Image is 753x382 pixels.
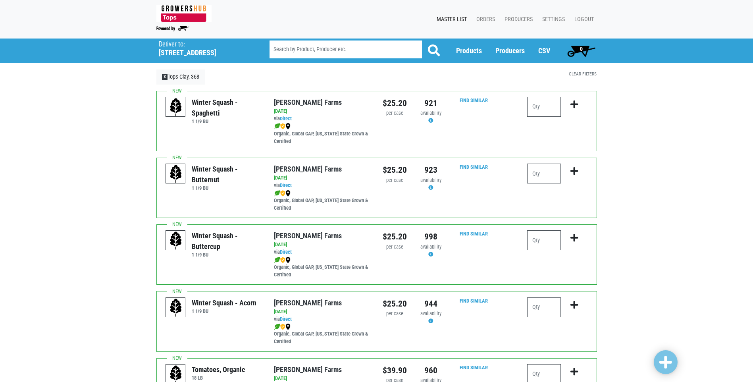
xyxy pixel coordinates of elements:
a: Direct [280,316,292,322]
img: map_marker-0e94453035b3232a4d21701695807de9.png [285,257,291,263]
a: Find Similar [460,231,488,237]
h5: [STREET_ADDRESS] [159,48,249,57]
div: 923 [419,164,443,176]
a: XTops Clay, 368 [156,69,205,85]
img: leaf-e5c59151409436ccce96b2ca1b28e03c.png [274,324,280,330]
img: leaf-e5c59151409436ccce96b2ca1b28e03c.png [274,190,280,197]
a: [PERSON_NAME] Farms [274,165,342,173]
a: [PERSON_NAME] Farms [274,365,342,374]
div: [DATE] [274,241,370,249]
a: Settings [536,12,568,27]
div: 998 [419,230,443,243]
input: Qty [527,230,561,250]
span: availability [420,110,441,116]
a: Clear Filters [569,71,597,77]
input: Qty [527,297,561,317]
a: [PERSON_NAME] Farms [274,232,342,240]
img: safety-e55c860ca8c00a9c171001a62a92dabd.png [280,123,285,129]
div: [DATE] [274,108,370,115]
a: Producers [498,12,536,27]
div: via [274,182,370,189]
p: Deliver to: [159,41,249,48]
img: placeholder-variety-43d6402dacf2d531de610a020419775a.svg [166,164,186,184]
input: Search by Product, Producer etc. [270,41,422,58]
div: $25.20 [383,97,407,110]
a: Logout [568,12,597,27]
img: placeholder-variety-43d6402dacf2d531de610a020419775a.svg [166,231,186,251]
a: Orders [470,12,498,27]
span: availability [420,311,441,316]
a: Find Similar [460,298,488,304]
img: Powered by Big Wheelbarrow [156,26,189,31]
img: placeholder-variety-43d6402dacf2d531de610a020419775a.svg [166,298,186,318]
div: $25.20 [383,230,407,243]
span: Tops Clay, 368 (8417 Oswego Rd, Baldwinsville, NY 13027, USA) [159,39,255,57]
span: availability [420,244,441,250]
span: X [162,74,168,80]
a: Find Similar [460,365,488,370]
div: [DATE] [274,174,370,182]
img: safety-e55c860ca8c00a9c171001a62a92dabd.png [280,324,285,330]
div: [DATE] [274,308,370,316]
span: availability [420,177,441,183]
a: Products [456,46,482,55]
div: per case [383,177,407,184]
div: $25.20 [383,164,407,176]
a: CSV [538,46,550,55]
img: map_marker-0e94453035b3232a4d21701695807de9.png [285,190,291,197]
div: 944 [419,297,443,310]
a: [PERSON_NAME] Farms [274,98,342,106]
div: 960 [419,364,443,377]
div: Winter Squash - Acorn [192,297,256,308]
div: Organic, Global GAP, [US_STATE] State Grown & Certified [274,256,370,279]
input: Qty [527,164,561,183]
h6: 1 1/9 BU [192,118,262,124]
div: Organic, Global GAP, [US_STATE] State Grown & Certified [274,323,370,345]
a: Find Similar [460,164,488,170]
img: map_marker-0e94453035b3232a4d21701695807de9.png [285,324,291,330]
h6: 1 1/9 BU [192,308,256,314]
img: 279edf242af8f9d49a69d9d2afa010fb.png [156,5,212,22]
a: Producers [495,46,525,55]
div: 921 [419,97,443,110]
img: leaf-e5c59151409436ccce96b2ca1b28e03c.png [274,123,280,129]
div: per case [383,310,407,318]
a: Master List [430,12,470,27]
div: Organic, Global GAP, [US_STATE] State Grown & Certified [274,123,370,145]
div: Tomatoes, Organic [192,364,245,375]
a: Direct [280,116,292,122]
img: safety-e55c860ca8c00a9c171001a62a92dabd.png [280,257,285,263]
h6: 1 1/9 BU [192,252,262,258]
a: Find Similar [460,97,488,103]
span: 0 [580,46,583,52]
div: via [274,115,370,123]
a: [PERSON_NAME] Farms [274,299,342,307]
div: Organic, Global GAP, [US_STATE] State Grown & Certified [274,189,370,212]
a: Direct [280,182,292,188]
input: Qty [527,97,561,117]
div: Winter Squash - Buttercup [192,230,262,252]
a: 0 [564,43,599,59]
div: $25.20 [383,297,407,310]
div: Winter Squash - Butternut [192,164,262,185]
img: placeholder-variety-43d6402dacf2d531de610a020419775a.svg [166,97,186,117]
img: safety-e55c860ca8c00a9c171001a62a92dabd.png [280,190,285,197]
h6: 18 LB [192,375,245,381]
h6: 1 1/9 BU [192,185,262,191]
a: Direct [280,249,292,255]
img: leaf-e5c59151409436ccce96b2ca1b28e03c.png [274,257,280,263]
div: $39.90 [383,364,407,377]
div: via [274,316,370,323]
div: per case [383,110,407,117]
div: per case [383,243,407,251]
div: via [274,249,370,256]
img: map_marker-0e94453035b3232a4d21701695807de9.png [285,123,291,129]
div: Winter Squash - Spaghetti [192,97,262,118]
